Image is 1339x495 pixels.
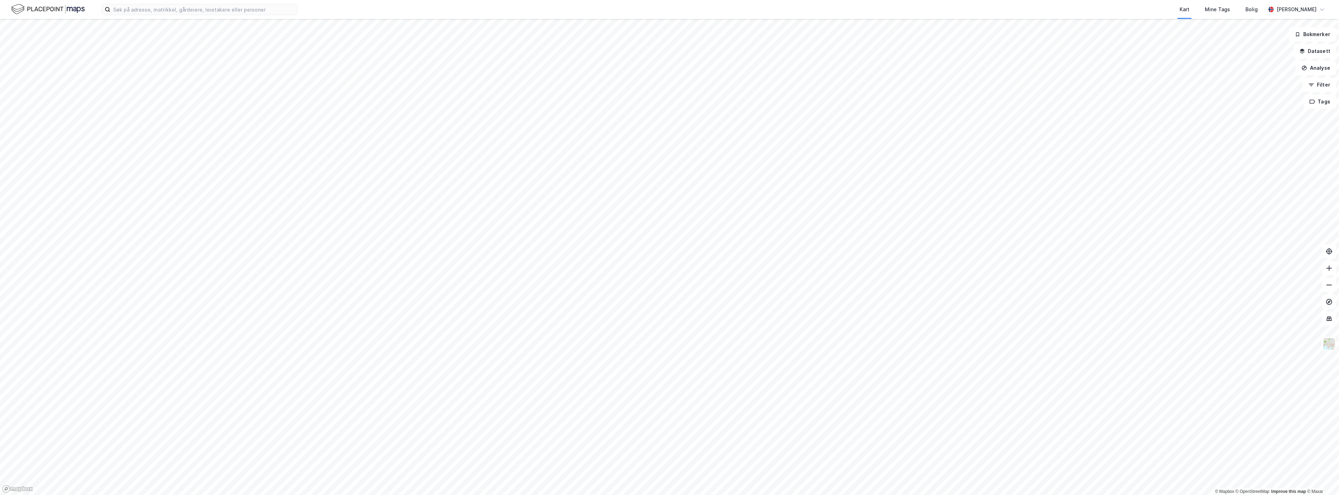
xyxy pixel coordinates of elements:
img: logo.f888ab2527a4732fd821a326f86c7f29.svg [11,3,85,15]
img: Z [1323,337,1336,351]
button: Analyse [1296,61,1336,75]
div: Kontrollprogram for chat [1304,461,1339,495]
input: Søk på adresse, matrikkel, gårdeiere, leietakere eller personer [110,4,297,15]
a: Mapbox homepage [2,485,33,493]
button: Filter [1303,78,1336,92]
iframe: Chat Widget [1304,461,1339,495]
div: [PERSON_NAME] [1277,5,1317,14]
div: Bolig [1245,5,1258,14]
a: Improve this map [1271,489,1306,494]
div: Kart [1180,5,1189,14]
a: OpenStreetMap [1236,489,1270,494]
a: Mapbox [1215,489,1234,494]
div: Mine Tags [1205,5,1230,14]
button: Datasett [1293,44,1336,58]
button: Tags [1304,95,1336,109]
button: Bokmerker [1289,27,1336,41]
